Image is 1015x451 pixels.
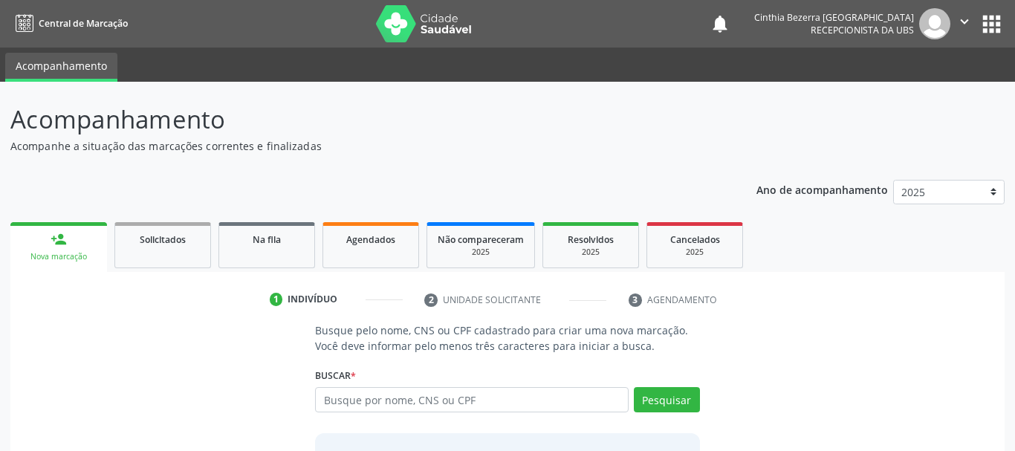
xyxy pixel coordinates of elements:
div: 2025 [658,247,732,258]
div: 2025 [554,247,628,258]
button: apps [979,11,1005,37]
span: Recepcionista da UBS [811,24,914,36]
i:  [956,13,973,30]
span: Resolvidos [568,233,614,246]
p: Acompanhe a situação das marcações correntes e finalizadas [10,138,707,154]
div: 1 [270,293,283,306]
div: person_add [51,231,67,247]
span: Cancelados [670,233,720,246]
div: 2025 [438,247,524,258]
a: Central de Marcação [10,11,128,36]
p: Acompanhamento [10,101,707,138]
span: Na fila [253,233,281,246]
p: Busque pelo nome, CNS ou CPF cadastrado para criar uma nova marcação. Você deve informar pelo men... [315,322,700,354]
img: img [919,8,950,39]
span: Agendados [346,233,395,246]
span: Solicitados [140,233,186,246]
span: Central de Marcação [39,17,128,30]
button: Pesquisar [634,387,700,412]
button:  [950,8,979,39]
span: Não compareceram [438,233,524,246]
div: Cinthia Bezerra [GEOGRAPHIC_DATA] [754,11,914,24]
label: Buscar [315,364,356,387]
input: Busque por nome, CNS ou CPF [315,387,629,412]
button: notifications [710,13,730,34]
a: Acompanhamento [5,53,117,82]
div: Nova marcação [21,251,97,262]
p: Ano de acompanhamento [756,180,888,198]
div: Indivíduo [288,293,337,306]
